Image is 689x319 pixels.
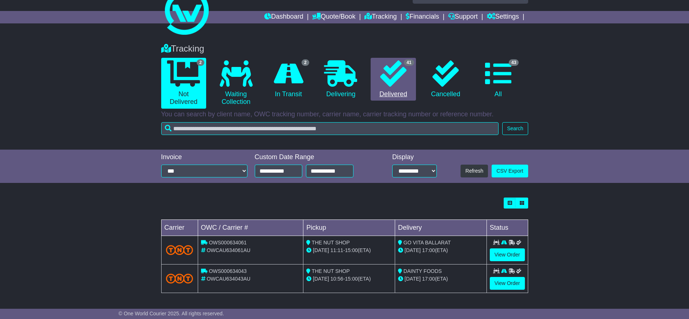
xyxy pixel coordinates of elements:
div: - (ETA) [306,275,392,283]
span: [DATE] [405,276,421,282]
span: 15:00 [345,276,358,282]
span: OWS000634043 [209,268,247,274]
img: TNT_Domestic.png [166,274,193,284]
span: THE NUT SHOP [312,240,350,245]
span: 15:00 [345,247,358,253]
div: Custom Date Range [255,153,372,161]
span: [DATE] [313,276,329,282]
td: Carrier [161,220,198,236]
button: Refresh [461,165,488,177]
span: © One World Courier 2025. All rights reserved. [118,311,224,316]
a: Support [448,11,478,23]
td: Delivery [395,220,487,236]
span: OWCAU634061AU [207,247,250,253]
a: 43 All [476,58,520,101]
a: 2 Not Delivered [161,58,206,109]
span: 43 [509,59,519,66]
a: CSV Export [492,165,528,177]
div: (ETA) [398,247,484,254]
a: 41 Delivered [371,58,416,101]
td: Pickup [303,220,395,236]
a: Financials [406,11,439,23]
span: 41 [404,59,414,66]
span: DAINTY FOODS [404,268,442,274]
span: THE NUT SHOP [312,268,350,274]
img: TNT_Domestic.png [166,245,193,255]
a: Settings [487,11,519,23]
td: OWC / Carrier # [198,220,303,236]
div: Invoice [161,153,247,161]
a: Tracking [364,11,397,23]
a: View Order [490,248,525,261]
a: 2 In Transit [266,58,311,101]
span: OWCAU634043AU [207,276,250,282]
span: 10:56 [330,276,343,282]
span: [DATE] [313,247,329,253]
a: Waiting Collection [213,58,258,109]
a: Dashboard [264,11,303,23]
span: 17:00 [422,276,435,282]
div: Tracking [158,44,532,54]
span: 17:00 [422,247,435,253]
span: [DATE] [405,247,421,253]
span: OWS000634061 [209,240,247,245]
div: - (ETA) [306,247,392,254]
span: GO VITA BALLARAT [404,240,451,245]
span: 2 [197,59,204,66]
span: 2 [302,59,309,66]
div: Display [392,153,437,161]
p: You can search by client name, OWC tracking number, carrier name, carrier tracking number or refe... [161,110,528,119]
a: View Order [490,277,525,290]
a: Quote/Book [312,11,355,23]
td: Status [487,220,528,236]
span: 11:11 [330,247,343,253]
a: Cancelled [423,58,468,101]
a: Delivering [318,58,363,101]
div: (ETA) [398,275,484,283]
button: Search [502,122,528,135]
